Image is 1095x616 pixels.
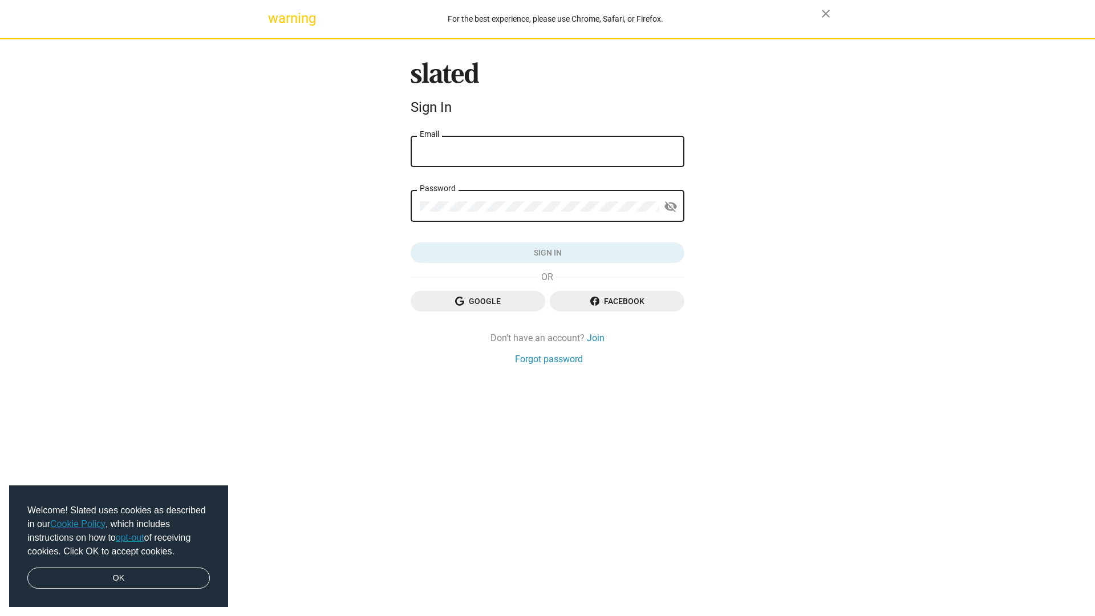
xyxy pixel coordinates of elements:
div: cookieconsent [9,485,228,607]
span: Google [420,291,536,311]
div: Don't have an account? [411,332,684,344]
span: Facebook [559,291,675,311]
div: For the best experience, please use Chrome, Safari, or Firefox. [290,11,821,27]
mat-icon: warning [268,11,282,25]
span: Welcome! Slated uses cookies as described in our , which includes instructions on how to of recei... [27,504,210,558]
mat-icon: close [819,7,833,21]
a: Join [587,332,605,344]
button: Show password [659,196,682,218]
a: dismiss cookie message [27,568,210,589]
a: Forgot password [515,353,583,365]
sl-branding: Sign In [411,62,684,120]
div: Sign In [411,99,684,115]
mat-icon: visibility_off [664,198,678,216]
button: Google [411,291,545,311]
a: opt-out [116,533,144,542]
a: Cookie Policy [50,519,106,529]
button: Facebook [550,291,684,311]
